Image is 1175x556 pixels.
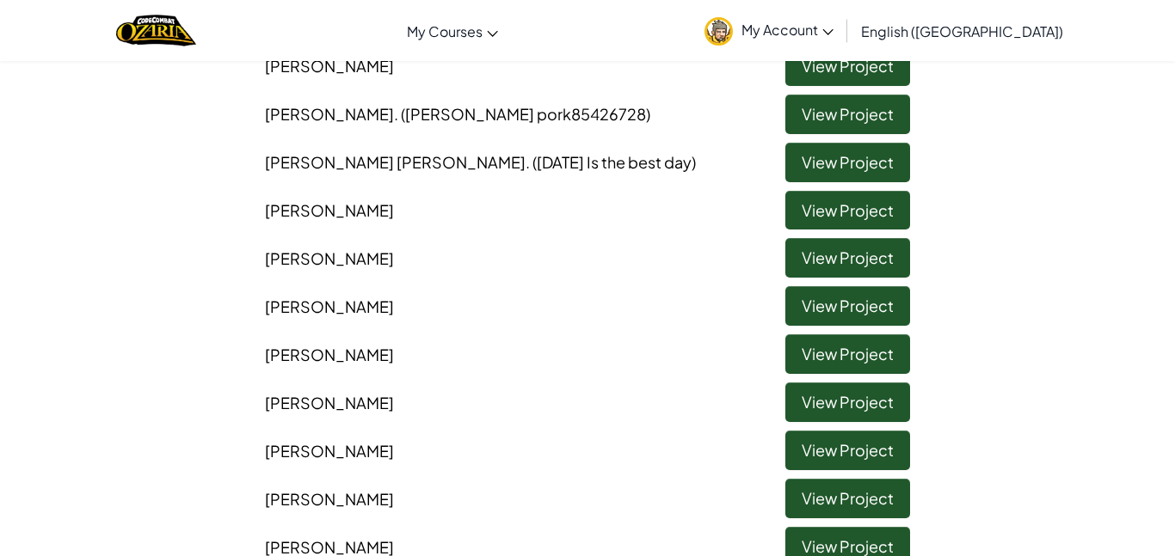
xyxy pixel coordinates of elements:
[785,431,910,470] a: View Project
[398,8,507,54] a: My Courses
[852,8,1072,54] a: English ([GEOGRAPHIC_DATA])
[696,3,842,58] a: My Account
[265,393,394,412] span: [PERSON_NAME]
[116,13,196,48] img: Home
[265,345,394,364] span: [PERSON_NAME]
[785,286,910,326] a: View Project
[526,152,696,172] span: . ([DATE] Is the best day)
[265,200,394,220] span: [PERSON_NAME]
[785,479,910,518] a: View Project
[265,152,696,172] span: [PERSON_NAME] [PERSON_NAME]
[741,21,834,39] span: My Account
[704,17,733,46] img: avatar
[785,238,910,278] a: View Project
[785,191,910,230] a: View Project
[265,248,394,268] span: [PERSON_NAME]
[861,22,1063,40] span: English ([GEOGRAPHIC_DATA])
[785,382,910,422] a: View Project
[785,95,910,134] a: View Project
[265,296,394,316] span: [PERSON_NAME]
[265,104,650,124] span: [PERSON_NAME]
[785,143,910,182] a: View Project
[785,334,910,374] a: View Project
[265,441,394,461] span: [PERSON_NAME]
[407,22,483,40] span: My Courses
[265,489,394,509] span: [PERSON_NAME]
[785,46,910,86] a: View Project
[116,13,196,48] a: Ozaria by CodeCombat logo
[265,56,394,76] span: [PERSON_NAME]
[394,104,650,124] span: . ([PERSON_NAME] pork85426728)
